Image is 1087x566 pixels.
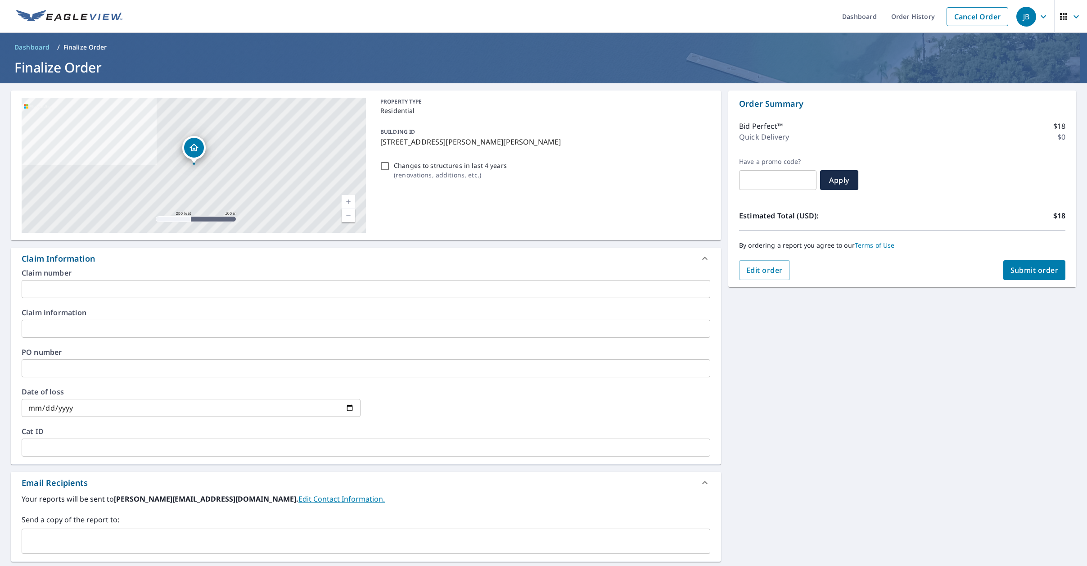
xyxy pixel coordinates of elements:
[16,10,122,23] img: EV Logo
[739,131,789,142] p: Quick Delivery
[1053,210,1065,221] p: $18
[11,40,1076,54] nav: breadcrumb
[380,98,707,106] p: PROPERTY TYPE
[739,121,783,131] p: Bid Perfect™
[947,7,1008,26] a: Cancel Order
[746,265,783,275] span: Edit order
[739,210,902,221] p: Estimated Total (USD):
[342,195,355,208] a: Current Level 17, Zoom In
[22,428,710,435] label: Cat ID
[1003,260,1066,280] button: Submit order
[739,260,790,280] button: Edit order
[22,349,710,356] label: PO number
[182,136,206,164] div: Dropped pin, building 1, Residential property, 160 Heather Glen Dr Coppell, TX 75019
[739,98,1065,110] p: Order Summary
[739,241,1065,249] p: By ordering a report you agree to our
[14,43,50,52] span: Dashboard
[22,253,95,265] div: Claim Information
[22,494,710,504] label: Your reports will be sent to
[11,472,721,494] div: Email Recipients
[298,494,385,504] a: EditContactInfo
[1053,121,1065,131] p: $18
[1057,131,1065,142] p: $0
[11,58,1076,77] h1: Finalize Order
[1010,265,1059,275] span: Submit order
[342,208,355,222] a: Current Level 17, Zoom Out
[57,42,60,53] li: /
[380,106,707,115] p: Residential
[820,170,858,190] button: Apply
[11,40,54,54] a: Dashboard
[380,128,415,136] p: BUILDING ID
[22,477,88,489] div: Email Recipients
[827,175,851,185] span: Apply
[380,136,707,147] p: [STREET_ADDRESS][PERSON_NAME][PERSON_NAME]
[394,161,507,170] p: Changes to structures in last 4 years
[22,309,710,316] label: Claim information
[22,514,710,525] label: Send a copy of the report to:
[114,494,298,504] b: [PERSON_NAME][EMAIL_ADDRESS][DOMAIN_NAME].
[739,158,816,166] label: Have a promo code?
[855,241,895,249] a: Terms of Use
[1016,7,1036,27] div: JB
[63,43,107,52] p: Finalize Order
[394,170,507,180] p: ( renovations, additions, etc. )
[22,388,361,395] label: Date of loss
[11,248,721,269] div: Claim Information
[22,269,710,276] label: Claim number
